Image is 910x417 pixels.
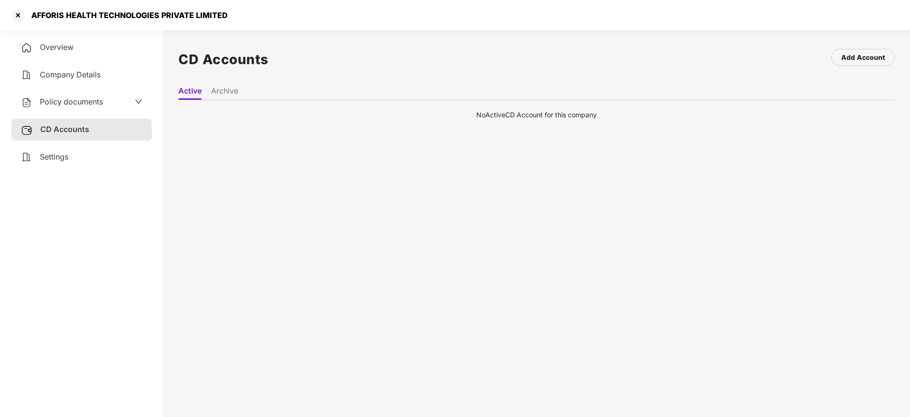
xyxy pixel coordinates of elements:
span: Policy documents [40,97,103,106]
div: Add Account [841,52,885,63]
li: Active [178,86,202,100]
span: Settings [40,152,68,161]
img: svg+xml;base64,PHN2ZyB3aWR0aD0iMjUiIGhlaWdodD0iMjQiIHZpZXdCb3g9IjAgMCAyNSAyNCIgZmlsbD0ibm9uZSIgeG... [21,124,33,136]
span: Overview [40,42,74,52]
li: Archive [211,86,238,100]
img: svg+xml;base64,PHN2ZyB4bWxucz0iaHR0cDovL3d3dy53My5vcmcvMjAwMC9zdmciIHdpZHRoPSIyNCIgaGVpZ2h0PSIyNC... [21,42,32,54]
div: AFFORIS HEALTH TECHNOLOGIES PRIVATE LIMITED [26,10,228,20]
img: svg+xml;base64,PHN2ZyB4bWxucz0iaHR0cDovL3d3dy53My5vcmcvMjAwMC9zdmciIHdpZHRoPSIyNCIgaGVpZ2h0PSIyNC... [21,152,32,163]
span: CD Accounts [40,124,89,134]
span: Company Details [40,70,101,79]
img: svg+xml;base64,PHN2ZyB4bWxucz0iaHR0cDovL3d3dy53My5vcmcvMjAwMC9zdmciIHdpZHRoPSIyNCIgaGVpZ2h0PSIyNC... [21,97,32,108]
div: No Active CD Account for this company [178,110,895,120]
span: down [135,98,142,105]
h1: CD Accounts [178,49,269,70]
img: svg+xml;base64,PHN2ZyB4bWxucz0iaHR0cDovL3d3dy53My5vcmcvMjAwMC9zdmciIHdpZHRoPSIyNCIgaGVpZ2h0PSIyNC... [21,69,32,81]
